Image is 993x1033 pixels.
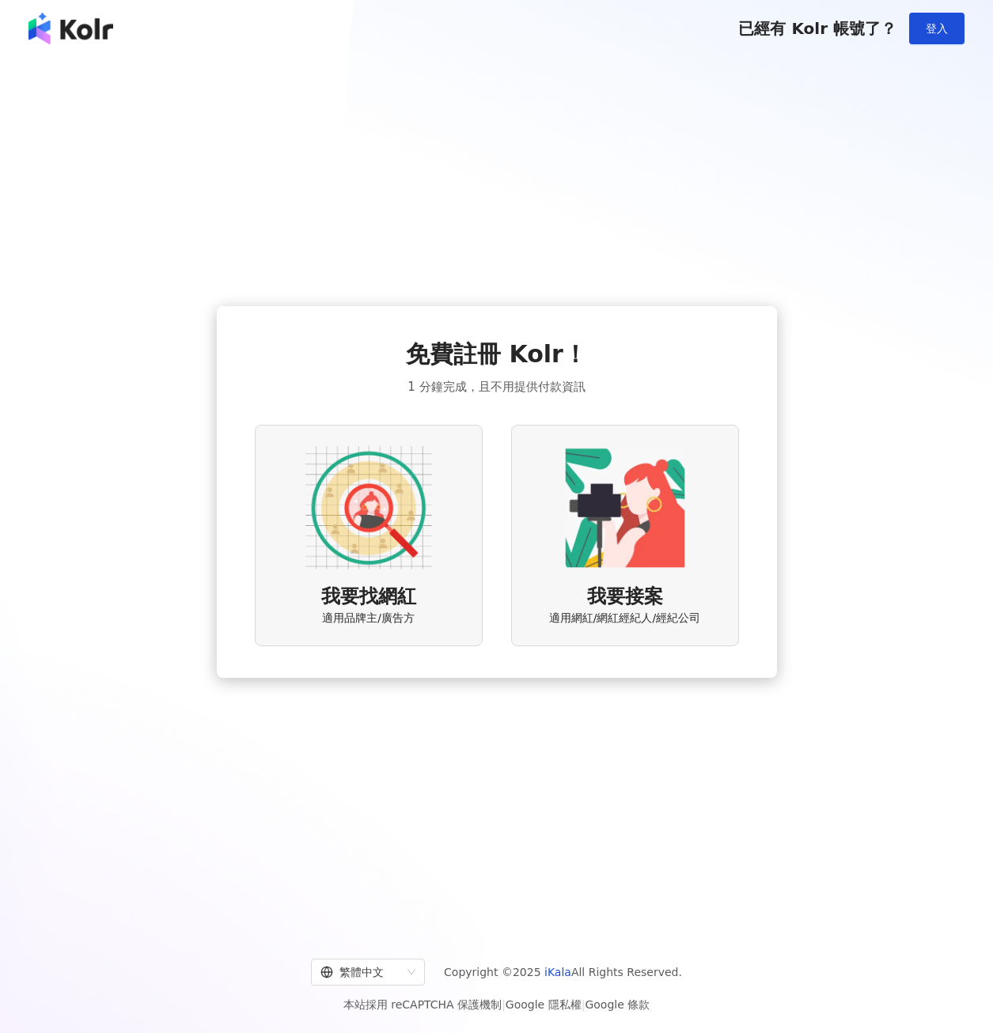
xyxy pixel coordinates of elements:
img: AD identity option [305,445,432,571]
span: 適用品牌主/廣告方 [322,611,415,626]
span: 我要找網紅 [321,584,416,611]
a: Google 隱私權 [506,998,582,1011]
span: 登入 [926,22,948,35]
span: 已經有 Kolr 帳號了？ [738,19,896,38]
span: 我要接案 [587,584,663,611]
img: logo [28,13,113,44]
span: 免費註冊 Kolr！ [406,338,587,371]
span: 1 分鐘完成，且不用提供付款資訊 [407,377,585,396]
a: iKala [544,966,571,978]
span: Copyright © 2025 All Rights Reserved. [444,963,682,982]
span: | [582,998,586,1011]
button: 登入 [909,13,965,44]
img: KOL identity option [562,445,688,571]
span: 本站採用 reCAPTCHA 保護機制 [343,995,650,1014]
span: | [502,998,506,1011]
span: 適用網紅/網紅經紀人/經紀公司 [549,611,700,626]
div: 繁體中文 [320,959,401,985]
a: Google 條款 [585,998,650,1011]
